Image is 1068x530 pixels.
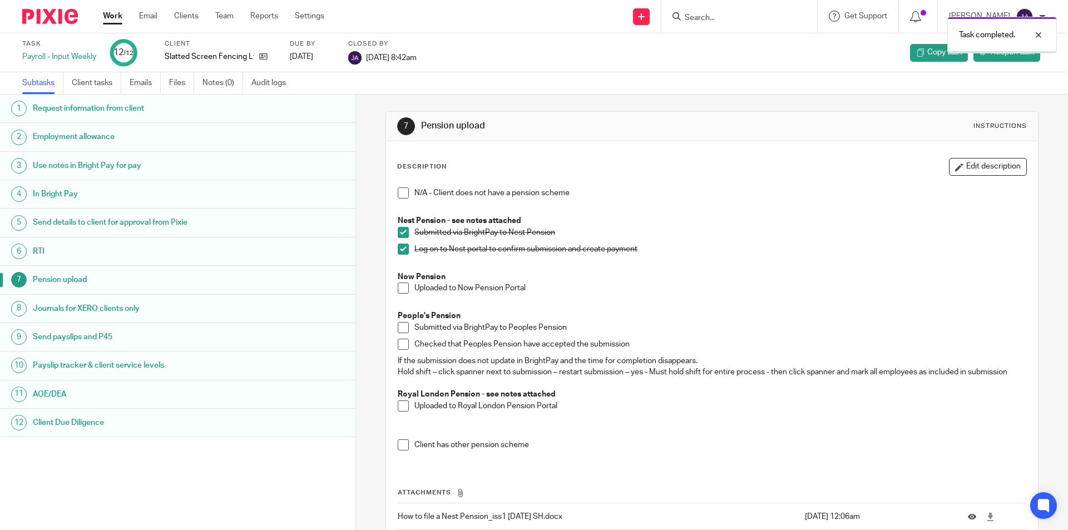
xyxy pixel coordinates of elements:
a: Clients [174,11,199,22]
h1: Pension upload [421,120,736,132]
a: Download [986,511,995,522]
a: Notes (0) [202,72,243,94]
p: Hold shift – click spanner next to submission – restart submission – yes - Must hold shift for en... [398,366,1026,378]
p: N/A - Client does not have a pension scheme [414,187,1026,199]
h1: Send details to client for approval from Pixie [33,214,241,231]
div: 12 [11,415,27,430]
div: 4 [11,186,27,202]
a: Client tasks [72,72,121,94]
p: If the submission does not update in BrightPay and the time for completion disappears. [398,355,1026,366]
p: Task completed. [959,29,1015,41]
button: Edit description [949,158,1027,176]
span: Attachments [398,489,451,496]
h1: Client Due Diligence [33,414,241,431]
label: Client [165,39,276,48]
h1: AOE/DEA [33,386,241,403]
img: svg%3E [348,51,362,65]
p: Checked that Peoples Pension have accepted the submission [414,339,1026,350]
div: 10 [11,358,27,373]
h1: Request information from client [33,100,241,117]
div: 1 [11,101,27,116]
h1: Journals for XERO clients only [33,300,241,317]
h1: In Bright Pay [33,186,241,202]
div: 7 [397,117,415,135]
a: Team [215,11,234,22]
label: Closed by [348,39,417,48]
div: 6 [11,244,27,259]
a: Subtasks [22,72,63,94]
label: Task [22,39,96,48]
h1: Payslip tracker & client service levels [33,357,241,374]
div: 7 [11,272,27,288]
h1: Pension upload [33,271,241,288]
div: 9 [11,329,27,345]
p: Slatted Screen Fencing Ltd [165,51,254,62]
p: How to file a Nest Pension_iss1 [DATE] SH.docx [398,511,799,522]
div: 8 [11,301,27,316]
a: Email [139,11,157,22]
a: Files [169,72,194,94]
strong: Nest Pension - see notes attached [398,217,521,225]
p: Uploaded to Now Pension Portal [414,283,1026,294]
label: Due by [290,39,334,48]
a: Reports [250,11,278,22]
p: Log on to Nest portal to confirm submission and create payment [414,244,1026,255]
p: Uploaded to Royal London Pension Portal [414,400,1026,412]
strong: Royal London Pension - see notes attached [398,390,556,398]
p: Description [397,162,447,171]
div: [DATE] [290,51,334,62]
div: Payroll - Input Weekly [22,51,96,62]
div: 2 [11,130,27,145]
h1: Employment allowance [33,128,241,145]
small: /12 [123,50,133,56]
a: Audit logs [251,72,294,94]
p: Submitted via BrightPay to Peoples Pension [414,322,1026,333]
p: Client has other pension scheme [414,439,1026,450]
h1: RTI [33,243,241,260]
p: [DATE] 12:06am [805,511,951,522]
a: Work [103,11,122,22]
a: Settings [295,11,324,22]
p: Submitted via BrightPay to Nest Pension [414,227,1026,238]
strong: Now Pension [398,273,446,281]
div: 12 [113,46,133,59]
a: Emails [130,72,161,94]
h1: Send payslips and P45 [33,329,241,345]
div: 11 [11,387,27,402]
div: 3 [11,158,27,174]
div: 5 [11,215,27,231]
div: Instructions [973,122,1027,131]
h1: Use notes in Bright Pay for pay [33,157,241,174]
strong: People's Pension [398,312,461,320]
img: svg%3E [1016,8,1034,26]
span: [DATE] 8:42am [366,53,417,61]
img: Pixie [22,9,78,24]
